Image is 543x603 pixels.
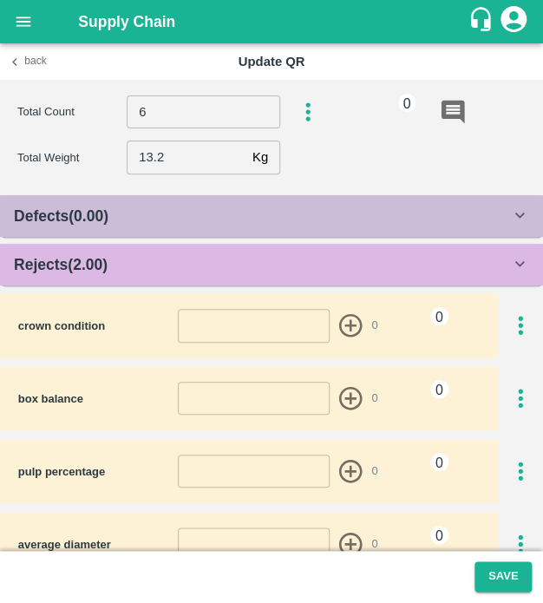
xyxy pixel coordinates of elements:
[113,50,430,73] h6: Update QR
[252,147,268,167] p: Kg
[43,4,78,39] img: logo
[371,463,377,480] span: 0
[18,319,105,332] span: crown condition
[18,465,105,478] span: pulp percentage
[416,383,457,411] img: imagePreviewer
[14,207,108,225] b: Defects ( 0.00 )
[474,561,532,592] button: Save
[3,2,43,42] button: open drawer
[18,538,111,551] span: average diameter
[371,390,377,407] span: 0
[468,6,498,37] div: customer-support
[78,10,468,34] a: Supply Chain
[416,311,457,338] img: imagePreviewer
[498,3,529,40] div: account of current user
[78,13,175,30] b: Supply Chain
[18,392,83,405] span: box balance
[384,97,425,125] img: imagePreviewer
[17,103,127,121] div: Total Count
[371,318,377,334] span: 0
[14,256,108,273] b: Rejects ( 2.00 )
[398,94,416,112] div: 0
[430,307,448,325] div: 0
[430,453,448,471] div: 0
[371,536,377,553] span: 0
[430,380,448,398] div: 0
[17,149,127,167] div: Total Weight
[416,529,457,557] img: imagePreviewer
[430,526,448,544] div: 0
[416,456,457,484] img: imagePreviewer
